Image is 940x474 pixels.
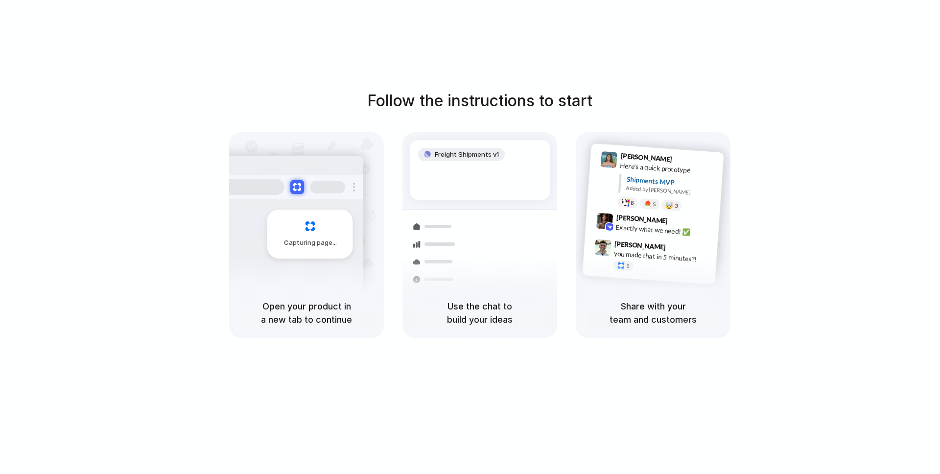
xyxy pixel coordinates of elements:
h1: Follow the instructions to start [367,89,592,113]
span: Freight Shipments v1 [435,150,499,160]
div: Added by [PERSON_NAME] [626,184,716,198]
span: 9:47 AM [669,243,689,255]
span: 8 [631,200,634,205]
h5: Use the chat to build your ideas [414,300,545,326]
span: [PERSON_NAME] [614,238,666,252]
span: [PERSON_NAME] [620,150,672,165]
div: Shipments MVP [626,174,717,190]
div: Exactly what we need! ✅ [615,222,713,238]
div: 🤯 [665,202,674,209]
span: 1 [626,263,630,268]
div: you made that in 5 minutes?! [613,248,711,265]
span: 9:41 AM [675,155,695,166]
span: [PERSON_NAME] [616,212,668,226]
h5: Open your product in a new tab to continue [241,300,372,326]
span: 3 [675,203,678,208]
div: Here's a quick prototype [620,160,718,177]
h5: Share with your team and customers [587,300,719,326]
span: 9:42 AM [671,216,691,228]
span: Capturing page [284,238,338,248]
span: 5 [653,201,656,207]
